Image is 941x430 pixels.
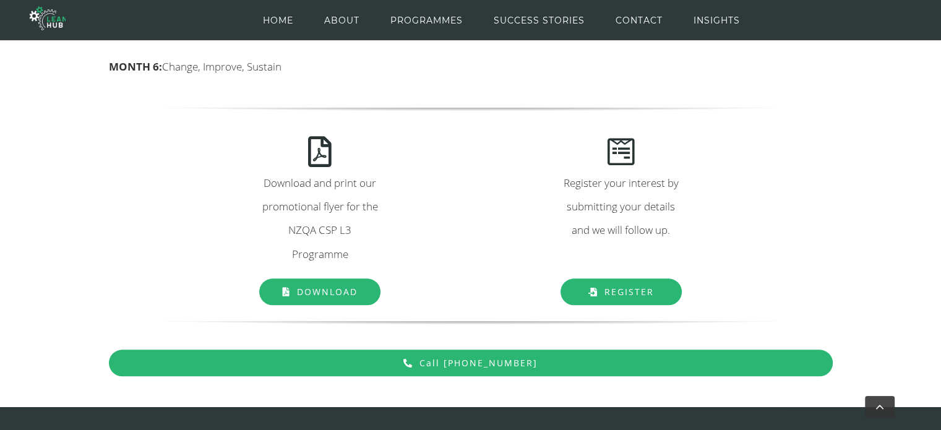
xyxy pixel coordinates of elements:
a: Register [561,278,682,305]
span: Register your interest by submitting your details and we will follow up. [564,176,679,238]
span: Call [PHONE_NUMBER] [419,357,538,369]
span: Download and print our promotional flyer for the NZQA CSP L3 Programme [262,176,378,261]
strong: MONTH 6: [109,59,162,74]
a: Download [259,278,381,305]
span: Change, Improve, Sustain [109,59,281,74]
span: Download [297,286,358,298]
span: Register [604,286,654,298]
a: Call [PHONE_NUMBER] [109,350,833,376]
img: The Lean Hub | Optimising productivity with Lean Logo [30,1,66,35]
